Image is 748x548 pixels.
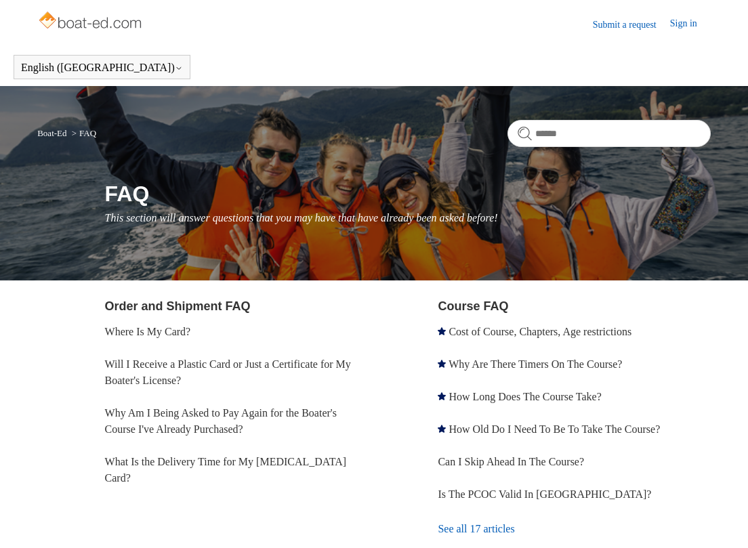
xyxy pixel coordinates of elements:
[37,8,145,35] img: Boat-Ed Help Center home page
[449,358,622,370] a: Why Are There Timers On The Course?
[449,391,601,402] a: How Long Does The Course Take?
[105,326,191,337] a: Where Is My Card?
[105,407,337,435] a: Why Am I Being Asked to Pay Again for the Boater's Course I've Already Purchased?
[438,456,584,467] a: Can I Skip Ahead In The Course?
[105,210,711,226] p: This section will answer questions that you may have that have already been asked before!
[438,360,446,368] svg: Promoted article
[438,327,446,335] svg: Promoted article
[449,326,631,337] a: Cost of Course, Chapters, Age restrictions
[438,392,446,400] svg: Promoted article
[37,128,69,138] li: Boat-Ed
[105,177,711,210] h1: FAQ
[69,128,96,138] li: FAQ
[105,358,351,386] a: Will I Receive a Plastic Card or Just a Certificate for My Boater's License?
[105,299,251,313] a: Order and Shipment FAQ
[438,299,508,313] a: Course FAQ
[438,425,446,433] svg: Promoted article
[105,456,346,484] a: What Is the Delivery Time for My [MEDICAL_DATA] Card?
[438,511,710,547] a: See all 17 articles
[37,128,66,138] a: Boat-Ed
[703,503,738,538] div: Live chat
[21,62,183,74] button: English ([GEOGRAPHIC_DATA])
[670,16,711,33] a: Sign in
[593,18,670,32] a: Submit a request
[507,120,711,147] input: Search
[438,488,651,500] a: Is The PCOC Valid In [GEOGRAPHIC_DATA]?
[449,423,660,435] a: How Old Do I Need To Be To Take The Course?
